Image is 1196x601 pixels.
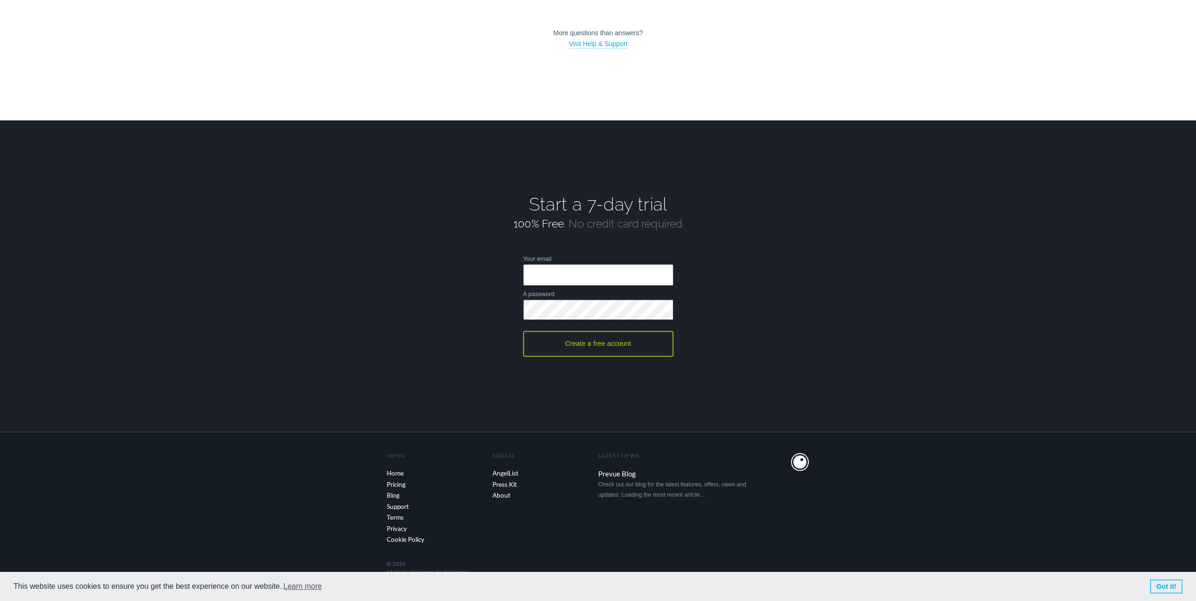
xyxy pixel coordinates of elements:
[282,581,323,592] a: learn more about cookies
[387,560,492,576] li: © 2025 Made for designers, by designers.
[387,523,492,535] a: Privacy
[598,453,810,459] h5: Latest News
[569,40,627,49] a: Visit Help & Support
[523,331,673,357] button: Create a free account
[492,453,598,459] h5: Social
[492,490,598,501] a: About
[387,501,492,513] a: Support
[1150,579,1182,593] a: dismiss cookie message
[598,468,767,480] a: Prevue Blog
[523,290,555,297] label: A password
[387,512,492,523] a: Terms
[387,490,492,501] a: Blog
[387,534,492,546] a: Cookie Policy
[492,468,598,479] a: AngelList
[359,195,838,213] h1: Start a 7-day trial
[523,299,673,320] input: A password
[14,581,1142,592] span: This website uses cookies to ensure you get the best experience on our website.
[523,264,673,285] input: Your email
[387,453,492,459] h5: Menu
[387,479,492,491] a: Pricing
[492,479,598,491] a: Press Kit
[553,29,643,37] strong: More questions than answers?
[387,468,492,479] a: Home
[791,453,810,472] a: ^ Back to Top
[514,217,564,230] strong: 100% Free
[598,480,767,500] p: Check out our blog for the latest features, offers, news and updates. Loading the most recent art...
[523,255,552,262] label: Your email
[359,218,838,229] h2: . No credit card required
